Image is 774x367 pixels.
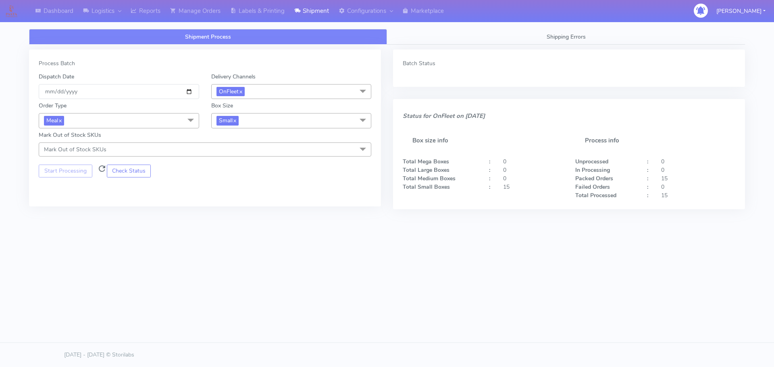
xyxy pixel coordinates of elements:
[44,146,106,153] span: Mark Out of Stock SKUs
[655,157,741,166] div: 0
[39,101,67,110] label: Order Type
[233,116,236,124] a: x
[647,166,648,174] strong: :
[216,116,239,125] span: Small
[403,128,563,154] h5: Box size info
[655,191,741,200] div: 15
[211,101,233,110] label: Box Size
[39,72,74,81] label: Dispatch Date
[216,87,245,96] span: OnFleet
[497,166,569,174] div: 0
[403,183,450,191] strong: Total Small Boxes
[403,175,456,182] strong: Total Medium Boxes
[489,166,490,174] strong: :
[185,33,231,41] span: Shipment Process
[239,87,242,95] a: x
[575,192,616,199] strong: Total Processed
[655,183,741,191] div: 0
[647,158,648,165] strong: :
[497,183,569,191] div: 15
[575,158,608,165] strong: Unprocessed
[489,175,490,182] strong: :
[39,165,92,177] button: Start Processing
[211,72,256,81] label: Delivery Channels
[710,3,772,19] button: [PERSON_NAME]
[403,112,485,120] i: Status for OnFleet on [DATE]
[39,131,101,139] label: Mark Out of Stock SKUs
[575,166,610,174] strong: In Processing
[547,33,586,41] span: Shipping Errors
[29,29,745,45] ul: Tabs
[497,174,569,183] div: 0
[575,175,613,182] strong: Packed Orders
[647,175,648,182] strong: :
[647,183,648,191] strong: :
[403,59,735,68] div: Batch Status
[39,59,371,68] div: Process Batch
[403,166,449,174] strong: Total Large Boxes
[575,183,610,191] strong: Failed Orders
[489,158,490,165] strong: :
[489,183,490,191] strong: :
[655,174,741,183] div: 15
[497,157,569,166] div: 0
[647,192,648,199] strong: :
[44,116,64,125] span: Meal
[575,128,736,154] h5: Process info
[58,116,62,124] a: x
[403,158,449,165] strong: Total Mega Boxes
[107,165,151,177] button: Check Status
[655,166,741,174] div: 0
